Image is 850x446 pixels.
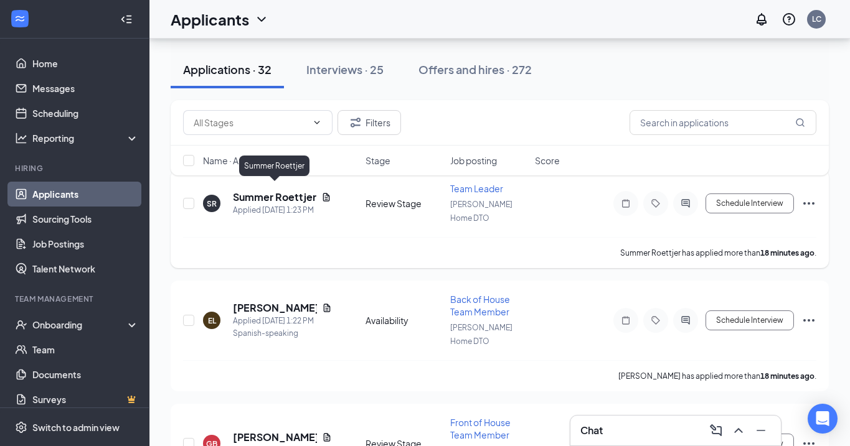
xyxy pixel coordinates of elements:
[678,315,693,325] svg: ActiveChat
[782,12,796,27] svg: QuestionInfo
[233,430,317,444] h5: [PERSON_NAME]
[208,315,216,326] div: EL
[203,154,278,167] span: Name · Applied On
[450,183,503,194] span: Team Leader
[233,327,332,340] div: Spanish-speaking
[32,76,139,101] a: Messages
[706,310,794,330] button: Schedule Interview
[760,248,815,258] b: 18 minutes ago
[366,154,390,167] span: Stage
[678,198,693,208] svg: ActiveChat
[760,371,815,381] b: 18 minutes ago
[15,132,27,144] svg: Analysis
[312,118,322,128] svg: ChevronDown
[32,101,139,126] a: Scheduling
[233,301,317,315] h5: [PERSON_NAME]
[450,294,510,317] span: Back of House Team Member
[706,420,726,440] button: ComposeMessage
[648,315,663,325] svg: Tag
[32,207,139,231] a: Sourcing Tools
[751,420,771,440] button: Minimize
[450,154,497,167] span: Job posting
[366,197,443,210] div: Review Stage
[620,248,816,258] p: Summer Roettjer has applied more than .
[194,116,307,129] input: All Stages
[32,182,139,207] a: Applicants
[618,371,816,381] p: [PERSON_NAME] has applied more than .
[709,423,724,438] svg: ComposeMessage
[580,424,603,437] h3: Chat
[450,417,511,440] span: Front of House Team Member
[207,198,217,209] div: SR
[808,404,838,434] div: Open Intercom Messenger
[618,315,633,325] svg: Note
[630,110,816,135] input: Search in applications
[801,196,816,211] svg: Ellipses
[15,163,136,174] div: Hiring
[32,51,139,76] a: Home
[32,132,139,144] div: Reporting
[648,198,663,208] svg: Tag
[535,154,560,167] span: Score
[32,421,120,434] div: Switch to admin view
[14,12,26,25] svg: WorkstreamLogo
[171,9,249,30] h1: Applicants
[306,62,384,77] div: Interviews · 25
[183,62,272,77] div: Applications · 32
[795,118,805,128] svg: MagnifyingGlass
[348,115,363,130] svg: Filter
[15,294,136,304] div: Team Management
[32,318,128,331] div: Onboarding
[812,14,821,24] div: LC
[32,256,139,281] a: Talent Network
[32,362,139,387] a: Documents
[322,303,332,313] svg: Document
[338,110,401,135] button: Filter Filters
[15,421,27,434] svg: Settings
[450,323,512,346] span: [PERSON_NAME] Home DTO
[32,231,139,256] a: Job Postings
[618,198,633,208] svg: Note
[418,62,532,77] div: Offers and hires · 272
[450,200,512,223] span: [PERSON_NAME] Home DTO
[32,337,139,362] a: Team
[15,318,27,331] svg: UserCheck
[706,193,794,213] button: Schedule Interview
[801,313,816,328] svg: Ellipses
[32,387,139,412] a: SurveysCrown
[366,314,443,327] div: Availability
[120,13,133,26] svg: Collapse
[233,190,316,204] h5: Summer Roettjer
[233,204,331,216] div: Applied [DATE] 1:23 PM
[254,12,269,27] svg: ChevronDown
[322,432,332,442] svg: Document
[731,423,746,438] svg: ChevronUp
[753,423,768,438] svg: Minimize
[321,192,331,202] svg: Document
[754,12,769,27] svg: Notifications
[233,315,332,327] div: Applied [DATE] 1:22 PM
[239,156,309,176] div: Summer Roettjer
[729,420,748,440] button: ChevronUp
